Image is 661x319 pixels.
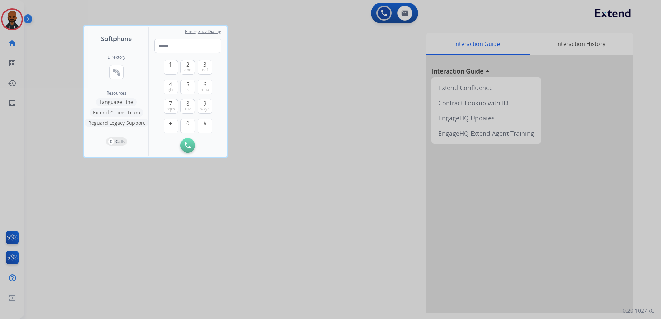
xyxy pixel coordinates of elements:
[85,119,148,127] button: Reguard Legacy Support
[169,80,172,88] span: 4
[203,99,206,108] span: 9
[185,142,191,148] img: call-button
[101,34,132,43] span: Softphone
[623,307,654,315] p: 0.20.1027RC
[203,60,206,69] span: 3
[169,99,172,108] span: 7
[186,99,189,108] span: 8
[168,87,174,93] span: ghi
[203,119,207,127] span: #
[164,119,178,133] button: +
[186,119,189,127] span: 0
[180,60,195,75] button: 2abc
[180,80,195,94] button: 5jkl
[106,137,127,146] button: 0Calls
[202,67,208,73] span: def
[198,99,212,114] button: 9wxyz
[169,119,172,127] span: +
[186,60,189,69] span: 2
[186,87,190,93] span: jkl
[115,138,125,145] p: Calls
[112,68,121,76] mat-icon: connect_without_contact
[106,90,127,96] span: Resources
[186,80,189,88] span: 5
[169,60,172,69] span: 1
[185,29,221,35] span: Emergency Dialing
[164,60,178,75] button: 1
[164,99,178,114] button: 7pqrs
[198,80,212,94] button: 6mno
[96,98,137,106] button: Language Line
[201,87,209,93] span: mno
[184,67,191,73] span: abc
[185,106,191,112] span: tuv
[198,119,212,133] button: #
[164,80,178,94] button: 4ghi
[203,80,206,88] span: 6
[180,99,195,114] button: 8tuv
[198,60,212,75] button: 3def
[166,106,175,112] span: pqrs
[180,119,195,133] button: 0
[90,108,143,117] button: Extend Claims Team
[108,138,114,145] p: 0
[108,55,125,60] h2: Directory
[200,106,210,112] span: wxyz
